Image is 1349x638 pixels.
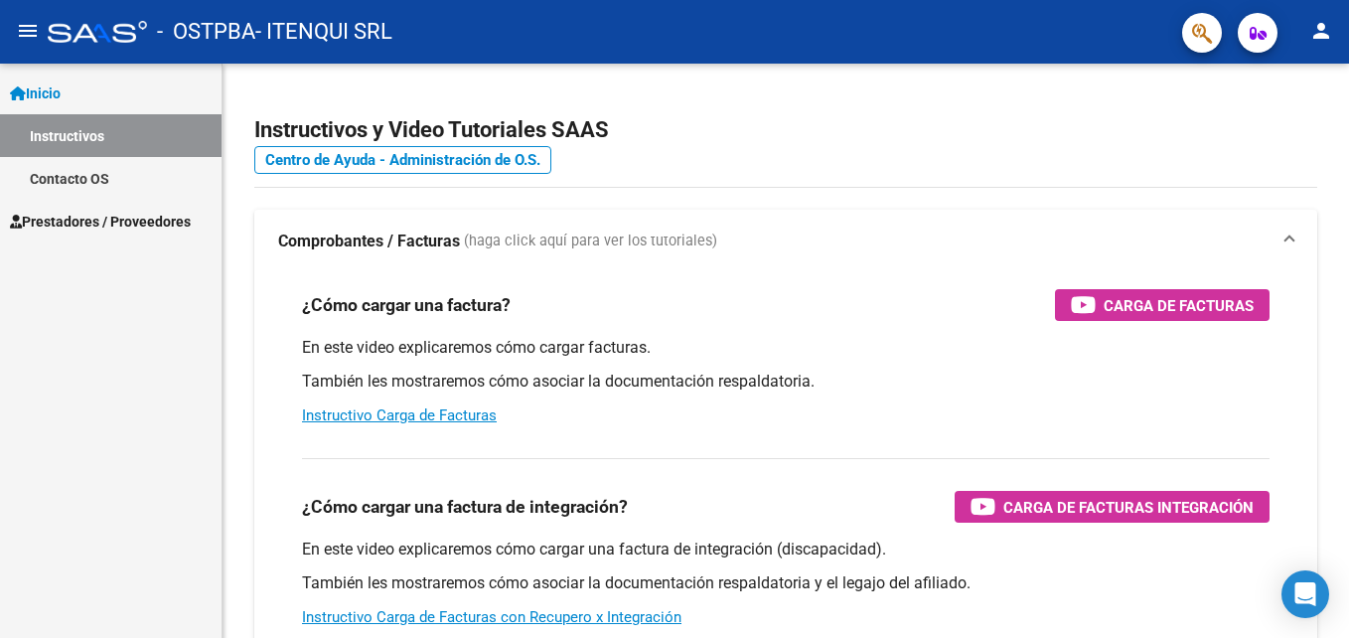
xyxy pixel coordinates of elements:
[302,337,1270,359] p: En este video explicaremos cómo cargar facturas.
[955,491,1270,523] button: Carga de Facturas Integración
[464,231,717,252] span: (haga click aquí para ver los tutoriales)
[254,146,551,174] a: Centro de Ayuda - Administración de O.S.
[1003,495,1254,520] span: Carga de Facturas Integración
[302,608,681,626] a: Instructivo Carga de Facturas con Recupero x Integración
[255,10,392,54] span: - ITENQUI SRL
[16,19,40,43] mat-icon: menu
[10,211,191,233] span: Prestadores / Proveedores
[302,493,628,521] h3: ¿Cómo cargar una factura de integración?
[302,291,511,319] h3: ¿Cómo cargar una factura?
[302,406,497,424] a: Instructivo Carga de Facturas
[1055,289,1270,321] button: Carga de Facturas
[254,111,1317,149] h2: Instructivos y Video Tutoriales SAAS
[278,231,460,252] strong: Comprobantes / Facturas
[302,572,1270,594] p: También les mostraremos cómo asociar la documentación respaldatoria y el legajo del afiliado.
[302,371,1270,393] p: También les mostraremos cómo asociar la documentación respaldatoria.
[157,10,255,54] span: - OSTPBA
[10,82,61,104] span: Inicio
[302,539,1270,560] p: En este video explicaremos cómo cargar una factura de integración (discapacidad).
[1104,293,1254,318] span: Carga de Facturas
[1281,570,1329,618] div: Open Intercom Messenger
[1309,19,1333,43] mat-icon: person
[254,210,1317,273] mat-expansion-panel-header: Comprobantes / Facturas (haga click aquí para ver los tutoriales)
